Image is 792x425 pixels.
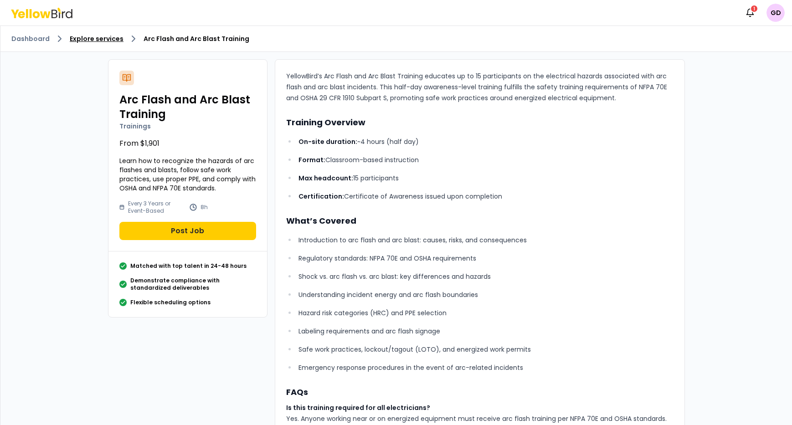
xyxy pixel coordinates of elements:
strong: Certification: [298,192,344,201]
strong: What’s Covered [286,215,356,226]
p: Yes. Anyone working near or on energized equipment must receive arc flash training per NFPA 70E a... [286,402,674,424]
span: GD [766,4,785,22]
h2: Arc Flash and Arc Blast Training [119,92,256,122]
p: Understanding incident energy and arc flash boundaries [298,289,673,300]
p: Trainings [119,122,256,131]
p: Certificate of Awareness issued upon completion [298,191,673,202]
strong: On-site duration: [298,137,357,146]
strong: FAQs [286,386,308,398]
p: Every 3 Years or Event-Based [128,200,185,215]
strong: Is this training required for all electricians? [286,403,430,412]
strong: Max headcount: [298,174,353,183]
p: Classroom-based instruction [298,154,673,165]
button: 1 [741,4,759,22]
span: Arc Flash and Arc Blast Training [144,34,249,43]
p: Labeling requirements and arc flash signage [298,326,673,337]
p: 8h [201,204,208,211]
p: Matched with top talent in 24-48 hours [130,262,247,270]
p: Regulatory standards: NFPA 70E and OSHA requirements [298,253,673,264]
a: Explore services [70,34,123,43]
strong: Training Overview [286,117,365,128]
p: 15 participants [298,173,673,184]
p: Hazard risk categories (HRC) and PPE selection [298,307,673,318]
p: ~4 hours (half day) [298,136,673,147]
p: Shock vs. arc flash vs. arc blast: key differences and hazards [298,271,673,282]
p: Learn how to recognize the hazards of arc flashes and blasts, follow safe work practices, use pro... [119,156,256,193]
button: Post Job [119,222,256,240]
p: Emergency response procedures in the event of arc-related incidents [298,362,673,373]
p: Demonstrate compliance with standardized deliverables [130,277,256,292]
p: Flexible scheduling options [130,299,211,306]
strong: Format: [298,155,325,164]
p: Safe work practices, lockout/tagout (LOTO), and energized work permits [298,344,673,355]
nav: breadcrumb [11,33,781,44]
p: Introduction to arc flash and arc blast: causes, risks, and consequences [298,235,673,246]
p: YellowBird’s Arc Flash and Arc Blast Training educates up to 15 participants on the electrical ha... [286,71,674,103]
a: Dashboard [11,34,50,43]
div: 1 [750,5,758,13]
p: From $1,901 [119,138,256,149]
